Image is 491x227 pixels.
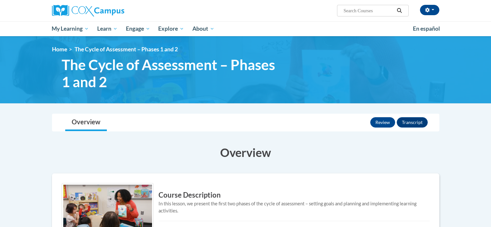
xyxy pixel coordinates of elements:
a: My Learning [48,21,93,36]
a: Cox Campus [52,5,175,16]
a: Explore [154,21,188,36]
h3: Course Description [62,190,430,200]
img: Cox Campus [52,5,124,16]
input: Search Courses [343,7,394,15]
a: Home [52,46,67,53]
span: Explore [158,25,184,33]
button: Transcript [397,117,428,128]
div: Main menu [42,21,449,36]
button: Account Settings [420,5,439,15]
div: In this lesson, we present the first two phases of the cycle of assessment – setting goals and pl... [62,200,430,214]
a: Learn [93,21,122,36]
span: About [192,25,214,33]
span: My Learning [52,25,89,33]
a: Engage [122,21,154,36]
a: En español [409,22,444,36]
span: En español [413,25,440,32]
a: About [188,21,219,36]
h3: Overview [52,144,439,160]
span: Engage [126,25,150,33]
span: The Cycle of Assessment – Phases 1 and 2 [75,46,178,53]
span: The Cycle of Assessment – Phases 1 and 2 [62,56,284,90]
span: Learn [97,25,118,33]
button: Search [394,7,404,15]
a: Overview [65,114,107,131]
button: Review [370,117,395,128]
